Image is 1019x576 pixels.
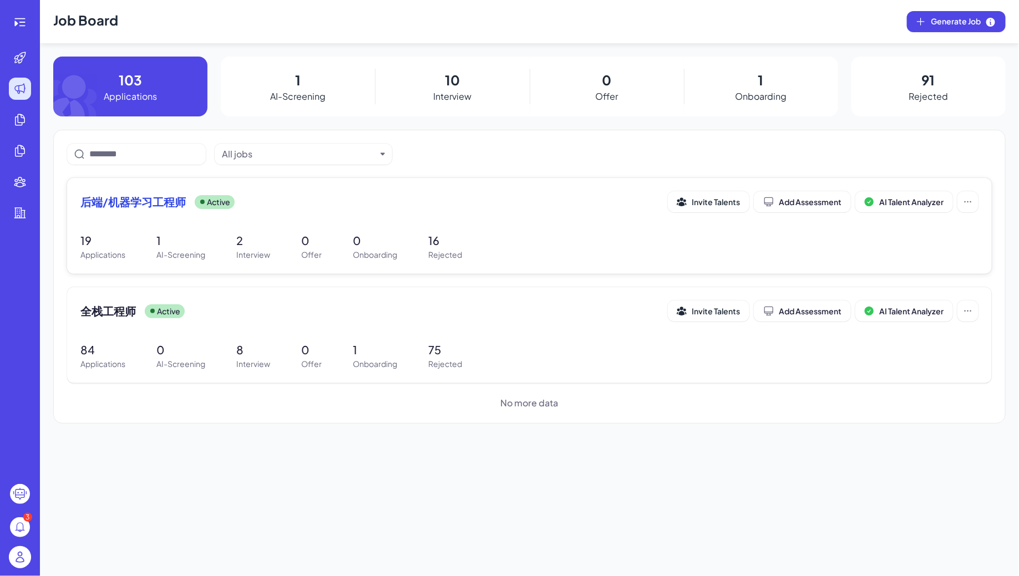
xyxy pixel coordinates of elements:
[692,197,740,207] span: Invite Talents
[156,341,205,358] p: 0
[23,513,32,522] div: 3
[501,396,559,410] span: No more data
[922,70,935,90] p: 91
[909,90,948,103] p: Rejected
[907,11,1006,32] button: Generate Job
[156,249,205,261] p: AI-Screening
[301,341,322,358] p: 0
[353,232,397,249] p: 0
[428,249,462,261] p: Rejected
[157,305,180,317] p: Active
[301,249,322,261] p: Offer
[236,341,270,358] p: 8
[236,232,270,249] p: 2
[855,191,953,212] button: AI Talent Analyzer
[428,358,462,370] p: Rejected
[879,306,944,316] span: AI Talent Analyzer
[758,70,764,90] p: 1
[855,300,953,322] button: AI Talent Analyzer
[433,90,472,103] p: Interview
[879,197,944,207] span: AI Talent Analyzer
[9,546,31,568] img: user_logo.png
[668,300,749,322] button: Invite Talents
[222,147,252,161] div: All jobs
[428,341,462,358] p: 75
[445,70,460,90] p: 10
[754,300,851,322] button: Add Assessment
[156,358,205,370] p: AI-Screening
[80,194,186,210] span: 后端/机器学习工程师
[156,232,205,249] p: 1
[222,147,376,161] button: All jobs
[735,90,787,103] p: Onboarding
[80,303,136,319] span: 全栈工程师
[104,90,157,103] p: Applications
[80,358,125,370] p: Applications
[763,305,841,317] div: Add Assessment
[353,341,397,358] p: 1
[353,249,397,261] p: Onboarding
[119,70,142,90] p: 103
[931,16,996,28] span: Generate Job
[602,70,611,90] p: 0
[763,196,841,207] div: Add Assessment
[80,232,125,249] p: 19
[595,90,618,103] p: Offer
[80,249,125,261] p: Applications
[80,341,125,358] p: 84
[692,306,740,316] span: Invite Talents
[207,196,230,208] p: Active
[301,232,322,249] p: 0
[295,70,301,90] p: 1
[353,358,397,370] p: Onboarding
[301,358,322,370] p: Offer
[668,191,749,212] button: Invite Talents
[754,191,851,212] button: Add Assessment
[236,249,270,261] p: Interview
[270,90,326,103] p: AI-Screening
[428,232,462,249] p: 16
[236,358,270,370] p: Interview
